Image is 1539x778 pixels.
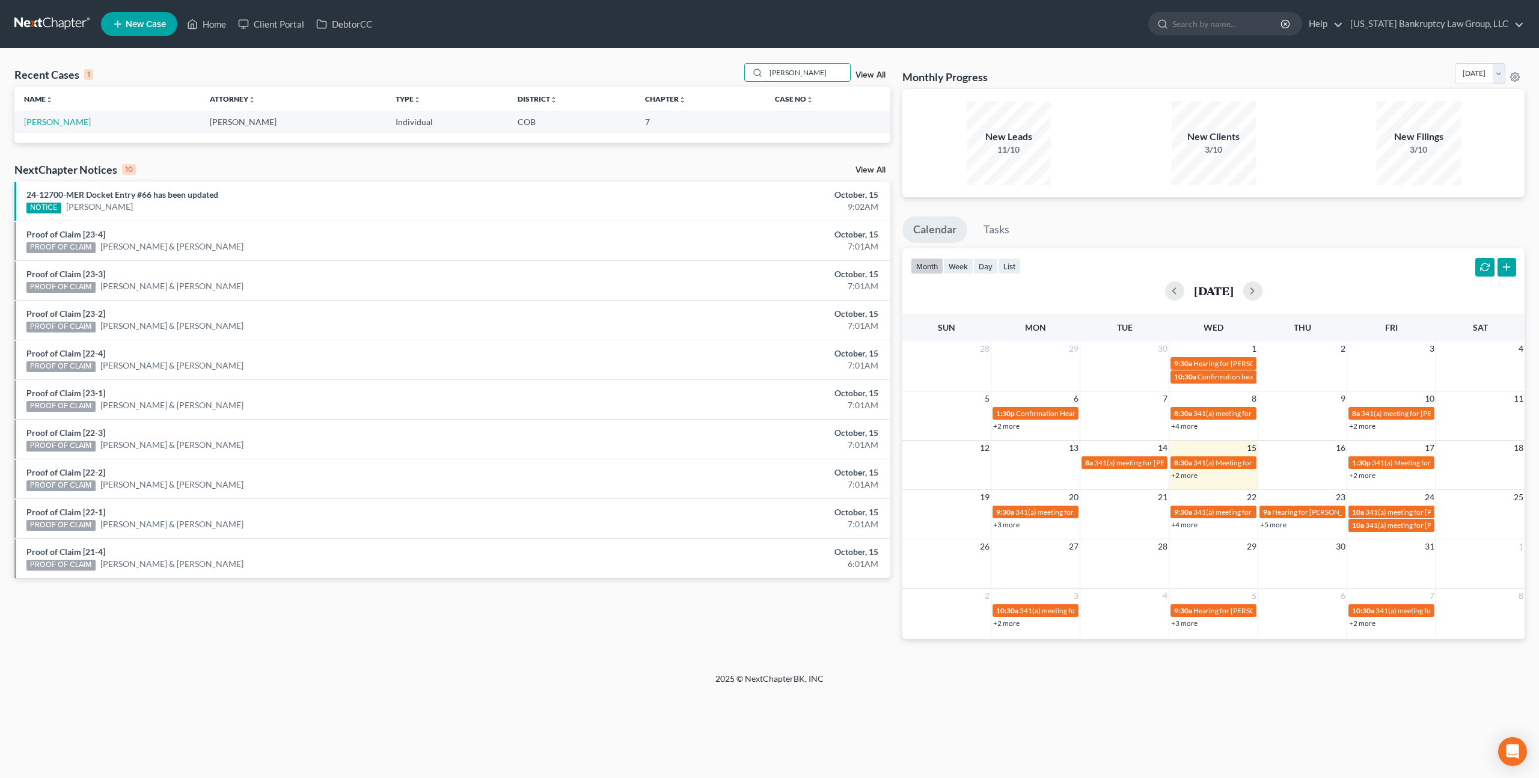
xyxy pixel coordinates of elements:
span: 1:30p [996,409,1015,418]
a: [PERSON_NAME] & [PERSON_NAME] [100,320,243,332]
span: 12 [979,441,991,455]
span: 8 [1517,589,1525,603]
span: Wed [1204,322,1223,332]
span: 8a [1085,458,1093,467]
div: PROOF OF CLAIM [26,560,96,571]
span: 341(a) meeting for [PERSON_NAME] [1015,507,1131,516]
span: 3 [1072,589,1080,603]
span: 341(a) meeting for [PERSON_NAME] [1094,458,1210,467]
a: Proof of Claim [22-1] [26,507,105,517]
a: [PERSON_NAME] & [PERSON_NAME] [100,240,243,253]
div: October, 15 [602,268,878,280]
span: 9:30a [1174,606,1192,615]
span: 2 [984,589,991,603]
div: October, 15 [602,228,878,240]
i: unfold_more [46,96,53,103]
a: +2 more [1349,471,1375,480]
div: 7:01AM [602,399,878,411]
div: Recent Cases [14,67,93,82]
a: Nameunfold_more [24,94,53,103]
span: Tue [1117,322,1133,332]
div: PROOF OF CLAIM [26,322,96,332]
a: Typeunfold_more [396,94,421,103]
span: 341(a) meeting for [PERSON_NAME] [1375,606,1492,615]
span: 18 [1513,441,1525,455]
a: Home [181,13,232,35]
span: 7 [1161,391,1169,406]
span: Mon [1025,322,1046,332]
div: 7:01AM [602,280,878,292]
span: 1 [1250,342,1258,356]
a: [PERSON_NAME] & [PERSON_NAME] [100,439,243,451]
span: 9:30a [1174,507,1192,516]
div: 7:01AM [602,240,878,253]
span: Sun [938,322,955,332]
a: [PERSON_NAME] & [PERSON_NAME] [100,399,243,411]
div: 2025 © NextChapterBK, INC [427,673,1112,694]
span: 5 [984,391,991,406]
span: Hearing for [PERSON_NAME] [1272,507,1366,516]
td: [PERSON_NAME] [200,111,386,133]
span: 15 [1246,441,1258,455]
span: 341(a) meeting for [PERSON_NAME] [1365,507,1481,516]
div: PROOF OF CLAIM [26,441,96,452]
a: Proof of Claim [22-4] [26,348,105,358]
div: 1 [84,69,93,80]
span: Thu [1294,322,1311,332]
a: +4 more [1171,520,1198,529]
div: PROOF OF CLAIM [26,282,96,293]
a: +2 more [993,619,1020,628]
span: 341(a) Meeting for [PERSON_NAME] [1193,458,1310,467]
a: Districtunfold_more [518,94,557,103]
div: PROOF OF CLAIM [26,480,96,491]
span: Confirmation hearing for [PERSON_NAME] [1198,372,1334,381]
span: 28 [1157,539,1169,554]
div: 9:02AM [602,201,878,213]
span: Hearing for [PERSON_NAME] [1193,606,1287,615]
span: 29 [1246,539,1258,554]
span: Sat [1473,322,1488,332]
span: 341(a) meeting for [PERSON_NAME] [1365,521,1481,530]
a: Proof of Claim [23-2] [26,308,105,319]
span: 10a [1352,507,1364,516]
span: 24 [1424,490,1436,504]
i: unfold_more [679,96,686,103]
span: 8a [1352,409,1360,418]
span: 25 [1513,490,1525,504]
div: New Leads [967,130,1051,144]
span: 27 [1068,539,1080,554]
span: 4 [1517,342,1525,356]
button: month [911,258,943,274]
i: unfold_more [806,96,813,103]
span: 10a [1352,521,1364,530]
span: 26 [979,539,991,554]
a: 24-12700-MER Docket Entry #66 has been updated [26,189,218,200]
div: October, 15 [602,348,878,360]
div: PROOF OF CLAIM [26,361,96,372]
div: 7:01AM [602,439,878,451]
a: View All [855,71,886,79]
div: 3/10 [1172,144,1256,156]
a: DebtorCC [310,13,378,35]
span: 22 [1246,490,1258,504]
a: +2 more [993,421,1020,430]
a: [US_STATE] Bankruptcy Law Group, LLC [1344,13,1524,35]
span: 21 [1157,490,1169,504]
a: Proof of Claim [22-3] [26,427,105,438]
a: [PERSON_NAME] [24,117,91,127]
span: 30 [1157,342,1169,356]
span: 13 [1068,441,1080,455]
div: NOTICE [26,203,61,213]
div: October, 15 [602,467,878,479]
div: October, 15 [602,189,878,201]
span: 10:30a [1174,372,1196,381]
span: 4 [1161,589,1169,603]
span: Fri [1385,322,1398,332]
h3: Monthly Progress [902,70,988,84]
a: View All [855,166,886,174]
input: Search by name... [766,64,850,81]
span: 2 [1339,342,1347,356]
span: 7 [1428,589,1436,603]
div: New Filings [1377,130,1461,144]
a: Chapterunfold_more [645,94,686,103]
